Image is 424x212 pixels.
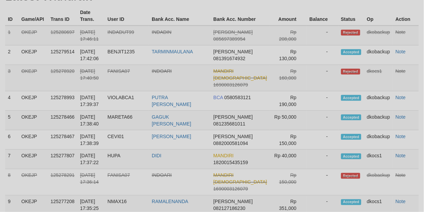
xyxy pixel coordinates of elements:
span: [PERSON_NAME] [213,199,253,204]
td: 125278467 [48,130,77,150]
td: 125278291 [48,169,77,196]
th: Balance [307,6,338,26]
th: Date Trans. [77,6,105,26]
span: Accepted [341,49,362,55]
th: Bank Acc. Name [149,6,211,26]
a: INDADIN [152,29,172,35]
th: Action [393,6,419,26]
td: 125279514 [48,45,77,65]
td: OKEJP [18,45,48,65]
a: Note [396,68,406,74]
td: Rp 50,000 [270,111,307,130]
td: dkobackup [364,130,393,150]
td: MARETA66 [105,111,149,130]
span: 0580583121 [224,95,251,100]
span: [PERSON_NAME] [213,29,253,35]
td: - [307,150,338,169]
th: Op [364,6,393,26]
a: Note [396,173,406,178]
span: [PERSON_NAME] [213,114,253,120]
span: MANDIRI [DEMOGRAPHIC_DATA] [213,68,267,81]
td: Rp 150,000 [270,130,307,150]
th: Trans ID [48,6,77,26]
a: Note [396,199,406,204]
td: - [307,169,338,196]
td: [DATE] 17:42:06 [77,45,105,65]
td: dkocs1 [364,150,393,169]
a: Note [396,95,406,100]
td: HUPA [105,150,149,169]
span: Rejected [341,69,360,75]
td: CEVI01 [105,130,149,150]
td: - [307,26,338,45]
a: DIDI [152,153,161,159]
td: BENJIT1235 [105,45,149,65]
span: 081235681011 [213,121,245,127]
td: OKEJP [18,91,48,111]
td: 8 [5,169,18,196]
td: 1 [5,26,18,45]
td: OKEJP [18,65,48,91]
td: Rp 190,000 [270,91,307,111]
span: Accepted [341,95,362,101]
td: 4 [5,91,18,111]
td: dkobackup [364,169,393,196]
th: Bank Acc. Number [211,6,270,26]
td: FANISA07 [105,65,149,91]
td: INDADUT99 [105,26,149,45]
td: OKEJP [18,111,48,130]
td: 125277807 [48,150,77,169]
td: [DATE] 17:46:11 [77,26,105,45]
td: 5 [5,111,18,130]
a: Note [396,29,406,35]
td: - [307,111,338,130]
td: OKEJP [18,130,48,150]
td: Rp 208,000 [270,26,307,45]
td: 125280697 [48,26,77,45]
th: ID [5,6,18,26]
span: 085697389954 [213,36,245,42]
td: dkobackup [364,111,393,130]
a: PUTRA [PERSON_NAME] [152,95,191,107]
td: [DATE] 17:39:37 [77,91,105,111]
td: FANISA07 [105,169,149,196]
td: Rp 40,000 [270,150,307,169]
span: Accepted [341,199,362,205]
td: - [307,65,338,91]
span: Accepted [341,115,362,120]
td: OKEJP [18,169,48,196]
td: dkobackup [364,91,393,111]
a: Note [396,49,406,54]
span: MANDIRI [DEMOGRAPHIC_DATA] [213,173,267,185]
span: 1690003126079 [213,82,248,88]
td: [DATE] 17:38:39 [77,130,105,150]
span: Accepted [341,134,362,140]
td: - [307,45,338,65]
th: Game/API [18,6,48,26]
td: dkobackup [364,45,393,65]
td: dkobackup [364,26,393,45]
th: Amount [270,6,307,26]
a: Note [396,153,406,159]
td: 125278466 [48,111,77,130]
td: Rp 130,000 [270,45,307,65]
td: [DATE] 17:40:50 [77,65,105,91]
th: Status [338,6,364,26]
span: Rejected [341,30,360,36]
td: VIOLABCA1 [105,91,149,111]
span: 081391674932 [213,56,245,61]
a: INDOARI [152,68,172,74]
a: INDOARI [152,173,172,178]
span: BCA [213,95,223,100]
span: [PERSON_NAME] [213,49,253,54]
td: Rp 160,000 [270,65,307,91]
td: 3 [5,65,18,91]
td: Rp 150,000 [270,169,307,196]
th: User ID [105,6,149,26]
td: 125278920 [48,65,77,91]
a: RAMALENANDA [152,199,188,204]
a: [PERSON_NAME] [152,134,191,139]
span: [PERSON_NAME] [213,134,253,139]
span: 082127186230 [213,206,245,211]
td: 7 [5,150,18,169]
